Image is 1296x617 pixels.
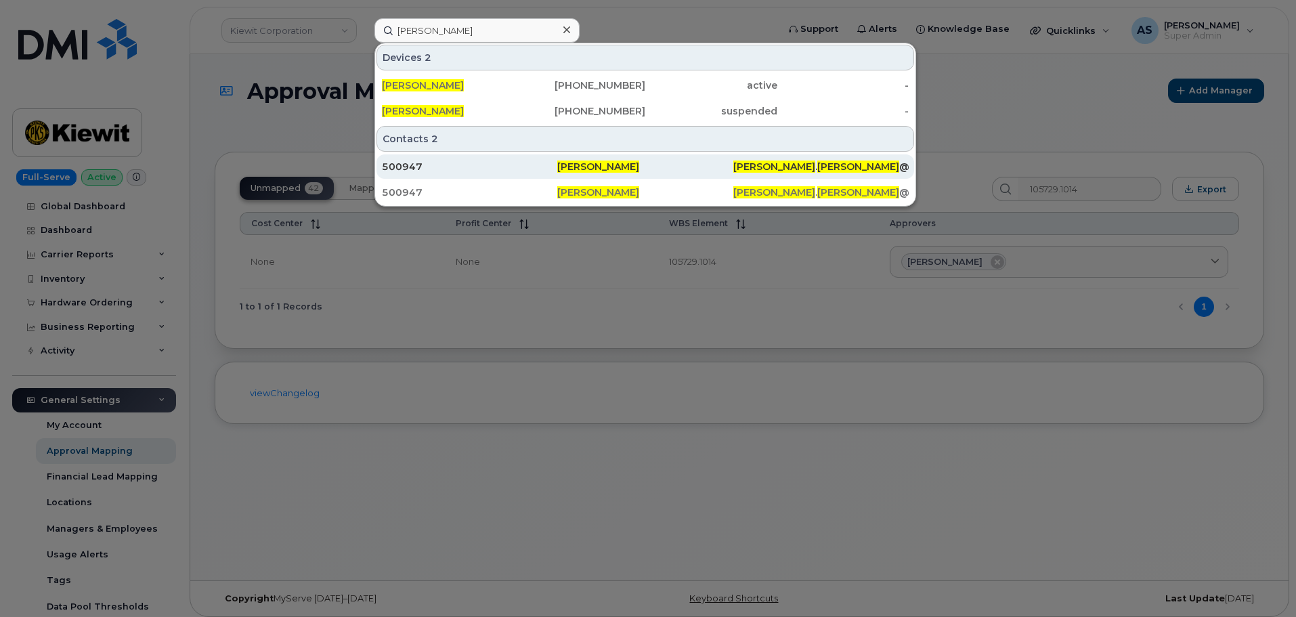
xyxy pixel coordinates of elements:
[425,51,431,64] span: 2
[382,186,557,199] div: 500947
[382,105,464,117] span: [PERSON_NAME]
[645,79,777,92] div: active
[376,73,914,98] a: [PERSON_NAME][PHONE_NUMBER]active-
[376,126,914,152] div: Contacts
[1237,558,1286,607] iframe: Messenger Launcher
[431,132,438,146] span: 2
[645,104,777,118] div: suspended
[733,186,815,198] span: [PERSON_NAME]
[733,160,909,173] div: . @[PERSON_NAME][DOMAIN_NAME]
[777,104,909,118] div: -
[376,180,914,205] a: 500947[PERSON_NAME][PERSON_NAME].[PERSON_NAME]@[PERSON_NAME][DOMAIN_NAME]
[557,161,639,173] span: [PERSON_NAME]
[777,79,909,92] div: -
[514,79,646,92] div: [PHONE_NUMBER]
[382,160,557,173] div: 500947
[733,186,909,199] div: . @[PERSON_NAME][DOMAIN_NAME]
[376,45,914,70] div: Devices
[817,186,899,198] span: [PERSON_NAME]
[514,104,646,118] div: [PHONE_NUMBER]
[817,161,899,173] span: [PERSON_NAME]
[376,99,914,123] a: [PERSON_NAME][PHONE_NUMBER]suspended-
[382,79,464,91] span: [PERSON_NAME]
[376,154,914,179] a: 500947[PERSON_NAME][PERSON_NAME].[PERSON_NAME]@[PERSON_NAME][DOMAIN_NAME]
[733,161,815,173] span: [PERSON_NAME]
[557,186,639,198] span: [PERSON_NAME]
